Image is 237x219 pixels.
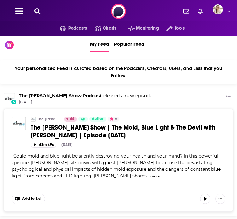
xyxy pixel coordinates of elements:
[12,153,221,179] span: "
[22,196,42,201] span: Add to List
[52,23,87,33] button: open menu
[213,4,223,14] img: User Profile
[181,6,192,17] a: Show notifications dropdown
[11,99,17,105] div: New Episode
[213,4,223,14] span: Logged in as acquavie
[37,117,60,122] a: The [PERSON_NAME] Show Podcast
[150,174,160,179] button: more
[175,24,185,33] span: Tools
[92,116,104,122] span: Active
[136,24,159,33] span: Monitoring
[114,36,144,52] a: Popular Feed
[12,117,26,130] img: The Dr. Ardis Show | The Mold, Blue Light & The Devil with Daniel Huber | Episode 10.01.2025
[215,194,225,204] button: Show More Button
[120,23,159,33] button: open menu
[213,4,227,18] a: Logged in as acquavie
[103,24,116,33] span: Charts
[87,23,116,33] a: Charts
[195,6,205,17] a: Show notifications dropdown
[19,93,152,99] h3: released a new episode
[89,117,106,122] a: Active
[114,37,144,51] span: Popular Feed
[12,153,221,179] span: Could mold and blue light be silently destroying your health and your mind? In this powerful epis...
[64,117,77,122] a: 64
[61,142,72,147] div: [DATE]
[147,173,149,179] span: ...
[31,142,56,148] button: 43m 49s
[111,4,126,19] img: Podchaser - Follow, Share and Rate Podcasts
[31,124,225,139] a: The [PERSON_NAME] Show | The Mold, Blue Light & The Devil with [PERSON_NAME] | Episode [DATE]
[90,37,109,51] span: My Feed
[108,117,119,122] button: 5
[4,93,15,104] img: The Dr. Ardis Show Podcast
[90,36,109,52] a: My Feed
[12,194,45,204] button: Show More Button
[68,24,87,33] span: Podcasts
[19,100,152,105] span: [DATE]
[159,23,185,33] button: open menu
[19,93,101,99] a: The Dr. Ardis Show Podcast
[70,116,74,122] span: 64
[31,117,36,122] img: The Dr. Ardis Show Podcast
[31,124,215,139] span: The [PERSON_NAME] Show | The Mold, Blue Light & The Devil with [PERSON_NAME] | Episode [DATE]
[223,93,233,101] button: Show More Button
